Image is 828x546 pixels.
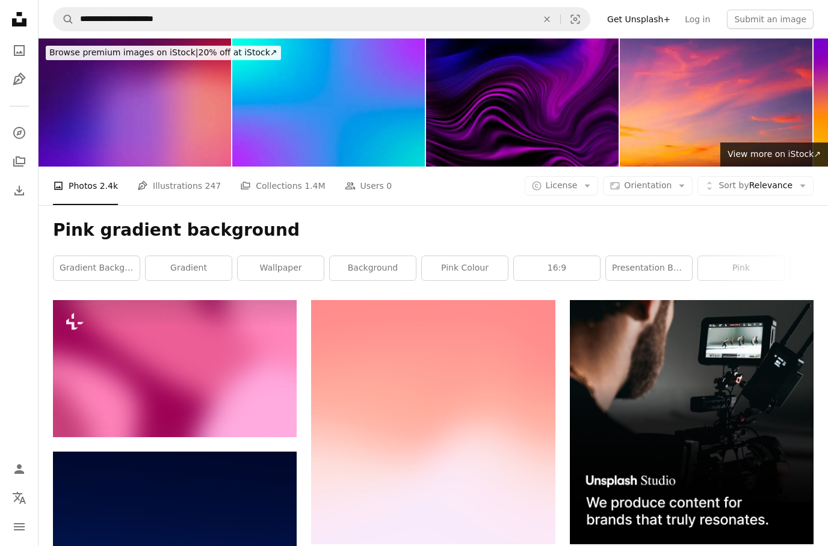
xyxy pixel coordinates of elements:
a: a blurry image of a pink background [53,363,297,374]
a: Illustrations 247 [137,167,221,205]
a: pink [698,256,784,280]
a: 16:9 [514,256,600,280]
span: Orientation [624,180,672,190]
span: Sort by [718,180,749,190]
img: a blurry image of a pink and white background [311,300,555,544]
a: Illustrations [7,67,31,91]
a: View more on iStock↗ [720,143,828,167]
button: Clear [534,8,560,31]
a: Download History [7,179,31,203]
img: Colorful Gradient Blurred Background [39,38,231,167]
a: Log in [678,10,717,29]
span: Browse premium images on iStock | [49,48,198,57]
a: Collections [7,150,31,174]
a: background [330,256,416,280]
img: Captivating Bright Blue and Purple Gradient Background for Product Art, Social Media, Banner, Pos... [232,38,425,167]
span: 20% off at iStock ↗ [49,48,277,57]
a: wallpaper [238,256,324,280]
button: Orientation [603,176,693,195]
h1: Pink gradient background [53,219,814,241]
span: License [546,180,578,190]
button: Sort byRelevance [697,176,814,195]
a: Browse premium images on iStock|20% off at iStock↗ [39,38,288,67]
button: License [525,176,599,195]
a: Users 0 [345,167,392,205]
a: Explore [7,121,31,145]
a: Get Unsplash+ [600,10,678,29]
a: pink colour [422,256,508,280]
button: Visual search [561,8,590,31]
button: Submit an image [727,10,814,29]
img: Marble Purple Blue Black Neon Pattern Abstract Wavy Background Colorful Gradient Marbled Texture [426,38,619,167]
a: Log in / Sign up [7,457,31,481]
span: 1.4M [304,179,325,192]
a: Collections 1.4M [240,167,325,205]
span: View more on iStock ↗ [728,149,821,159]
button: Language [7,486,31,510]
img: Sunset sky. [620,38,812,167]
a: gradient [146,256,232,280]
button: Search Unsplash [54,8,74,31]
span: 0 [386,179,392,192]
img: a blurry image of a pink background [53,300,297,437]
button: Menu [7,515,31,539]
a: gradient background [54,256,140,280]
a: a blurry image of a pink and white background [311,416,555,427]
a: presentation background [606,256,692,280]
form: Find visuals sitewide [53,7,590,31]
a: Photos [7,38,31,63]
span: 247 [205,179,221,192]
span: Relevance [718,180,792,192]
img: file-1715652217532-464736461acbimage [570,300,814,544]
